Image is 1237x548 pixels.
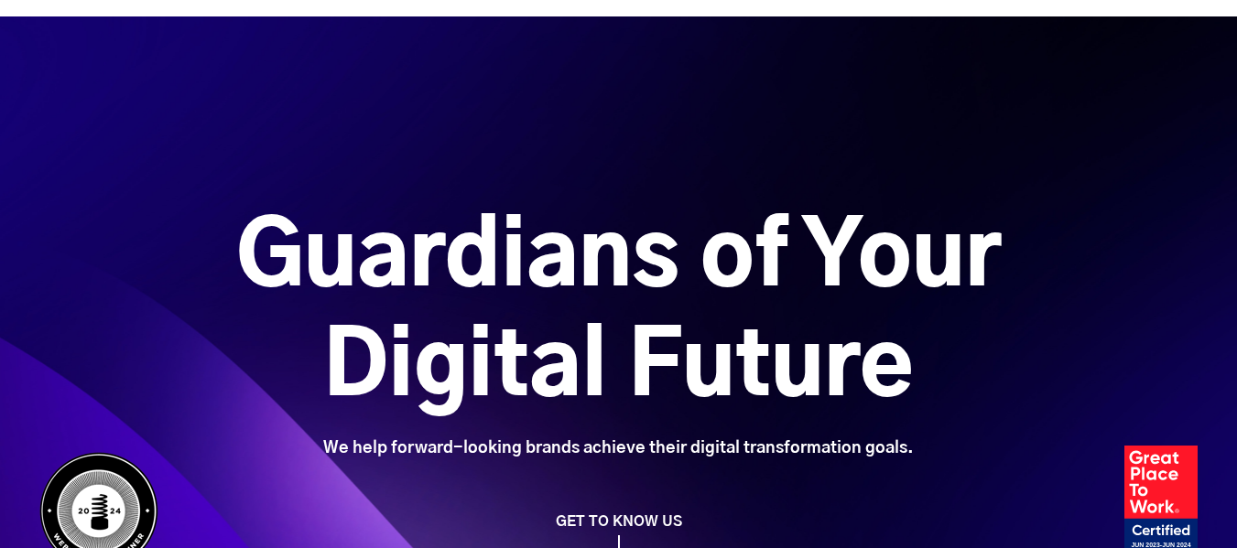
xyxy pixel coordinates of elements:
div: We help forward-looking brands achieve their digital transformation goals. [134,438,1103,458]
h1: Guardians of Your Digital Future [134,204,1103,424]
